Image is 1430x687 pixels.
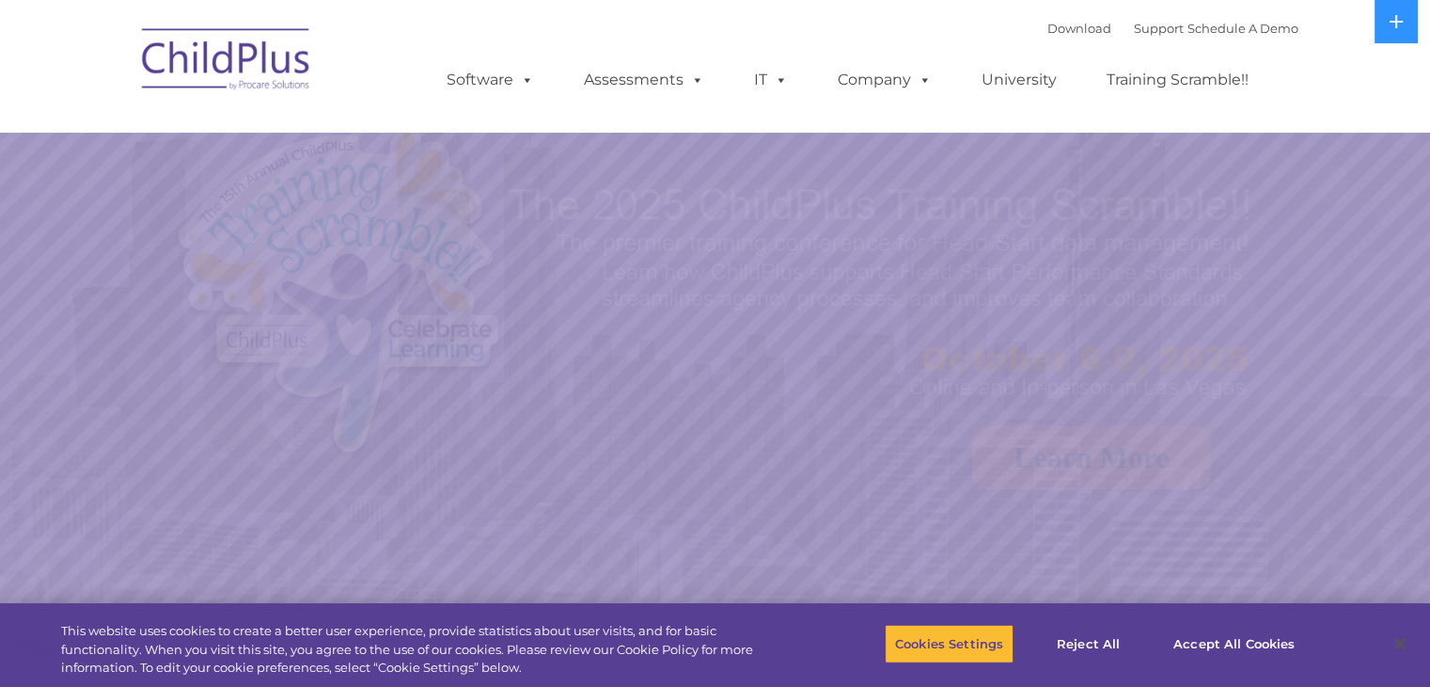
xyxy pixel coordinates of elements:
[1379,623,1421,664] button: Close
[735,61,807,99] a: IT
[1029,624,1147,663] button: Reject All
[963,61,1076,99] a: University
[819,61,951,99] a: Company
[1187,21,1298,36] a: Schedule A Demo
[1047,21,1298,36] font: |
[1088,61,1267,99] a: Training Scramble!!
[565,61,723,99] a: Assessments
[428,61,553,99] a: Software
[61,622,787,678] div: This website uses cookies to create a better user experience, provide statistics about user visit...
[972,426,1211,489] a: Learn More
[1047,21,1111,36] a: Download
[133,15,321,109] img: ChildPlus by Procare Solutions
[1163,624,1305,663] button: Accept All Cookies
[885,624,1014,663] button: Cookies Settings
[1134,21,1184,36] a: Support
